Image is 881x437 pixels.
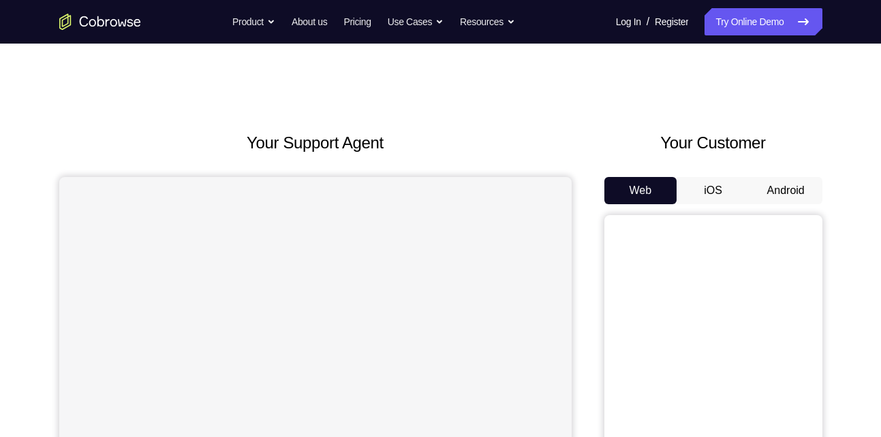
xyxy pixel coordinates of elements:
[604,177,677,204] button: Web
[677,177,749,204] button: iOS
[343,8,371,35] a: Pricing
[705,8,822,35] a: Try Online Demo
[655,8,688,35] a: Register
[292,8,327,35] a: About us
[647,14,649,30] span: /
[616,8,641,35] a: Log In
[59,131,572,155] h2: Your Support Agent
[604,131,822,155] h2: Your Customer
[232,8,275,35] button: Product
[59,14,141,30] a: Go to the home page
[749,177,822,204] button: Android
[460,8,515,35] button: Resources
[388,8,444,35] button: Use Cases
